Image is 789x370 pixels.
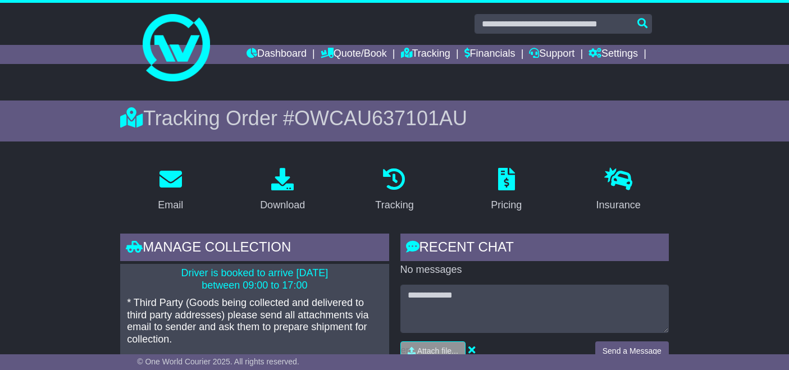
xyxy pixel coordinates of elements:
[150,164,190,217] a: Email
[464,45,516,64] a: Financials
[595,341,669,361] button: Send a Message
[321,45,387,64] a: Quote/Book
[253,164,312,217] a: Download
[375,198,413,213] div: Tracking
[400,264,669,276] p: No messages
[400,234,669,264] div: RECENT CHAT
[127,267,382,291] p: Driver is booked to arrive [DATE] between 09:00 to 17:00
[529,45,574,64] a: Support
[260,198,305,213] div: Download
[127,297,382,345] p: * Third Party (Goods being collected and delivered to third party addresses) please send all atta...
[491,198,522,213] div: Pricing
[368,164,421,217] a: Tracking
[137,357,299,366] span: © One World Courier 2025. All rights reserved.
[484,164,529,217] a: Pricing
[120,106,669,130] div: Tracking Order #
[589,45,638,64] a: Settings
[158,198,183,213] div: Email
[120,234,389,264] div: Manage collection
[589,164,648,217] a: Insurance
[247,45,307,64] a: Dashboard
[401,45,450,64] a: Tracking
[294,107,467,130] span: OWCAU637101AU
[596,198,641,213] div: Insurance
